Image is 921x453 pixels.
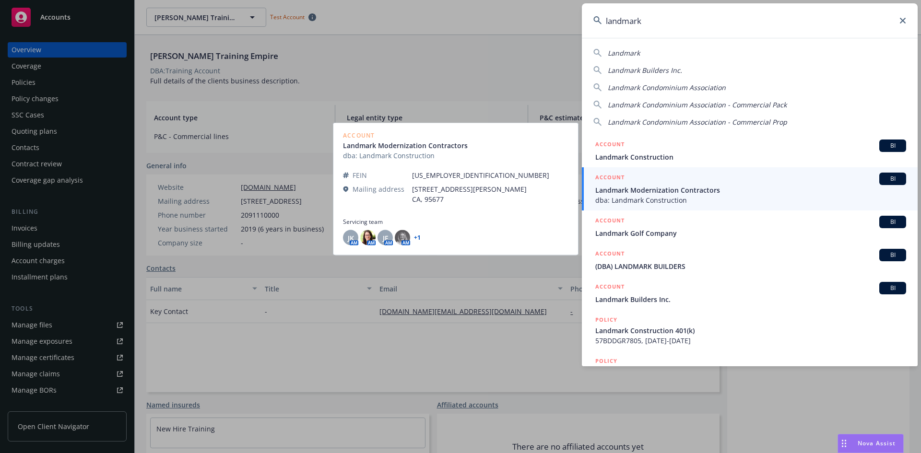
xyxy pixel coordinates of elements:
span: Landmark Golf Company [595,228,906,238]
a: POLICY [582,351,918,392]
a: ACCOUNTBI(DBA) LANDMARK BUILDERS [582,244,918,277]
span: Landmark Condominium Association - Commercial Prop [608,117,787,127]
div: Drag to move [838,434,850,453]
a: ACCOUNTBILandmark Golf Company [582,210,918,244]
span: Landmark Construction [595,152,906,162]
span: dba: Landmark Construction [595,195,906,205]
h5: ACCOUNT [595,249,625,260]
span: Landmark Builders Inc. [608,66,682,75]
h5: POLICY [595,315,617,325]
h5: ACCOUNT [595,173,625,184]
h5: ACCOUNT [595,282,625,293]
span: BI [883,218,902,226]
span: Landmark [608,48,640,58]
span: BI [883,251,902,259]
span: Landmark Builders Inc. [595,294,906,304]
span: Nova Assist [858,439,896,447]
a: ACCOUNTBILandmark Builders Inc. [582,277,918,310]
span: 57BDDGR7805, [DATE]-[DATE] [595,336,906,346]
span: Landmark Modernization Contractors [595,185,906,195]
input: Search... [582,3,918,38]
h5: ACCOUNT [595,139,625,151]
a: ACCOUNTBILandmark Construction [582,134,918,167]
span: Landmark Construction 401(k) [595,325,906,336]
span: BI [883,284,902,292]
span: Landmark Condominium Association - Commercial Pack [608,100,787,109]
span: (DBA) LANDMARK BUILDERS [595,261,906,271]
span: BI [883,174,902,183]
span: Landmark Condominium Association [608,83,726,92]
button: Nova Assist [838,434,904,453]
a: ACCOUNTBILandmark Modernization Contractorsdba: Landmark Construction [582,167,918,210]
h5: ACCOUNT [595,216,625,227]
h5: POLICY [595,356,617,366]
a: POLICYLandmark Construction 401(k)57BDDGR7805, [DATE]-[DATE] [582,310,918,351]
span: BI [883,141,902,150]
